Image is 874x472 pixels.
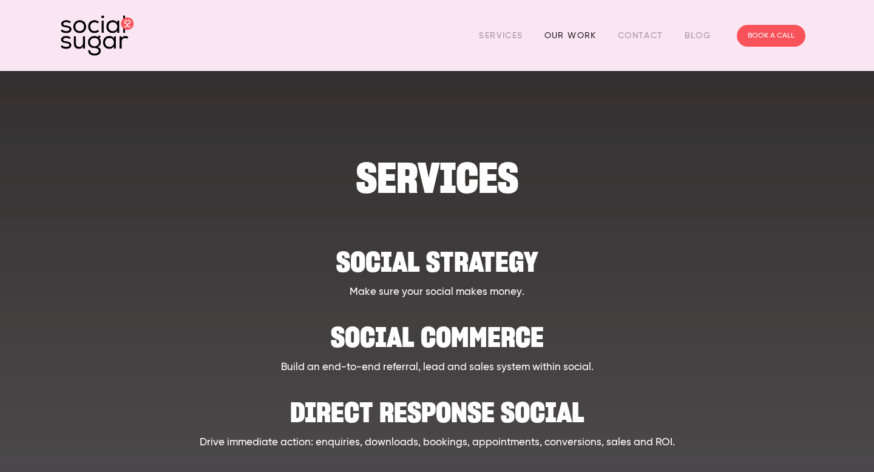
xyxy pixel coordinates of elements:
a: Our Work [544,26,597,45]
img: SocialSugar [61,15,134,56]
a: Social Commerce Build an end-to-end referral, lead and sales system within social. [112,312,762,376]
h1: SERVICES [112,160,762,197]
h2: Social Commerce [112,312,762,349]
a: Social strategy Make sure your social makes money. [112,237,762,300]
h2: Social strategy [112,237,762,274]
a: Direct Response Social Drive immediate action: enquiries, downloads, bookings, appointments, conv... [112,388,762,451]
p: Build an end-to-end referral, lead and sales system within social. [112,360,762,376]
a: Blog [685,26,711,45]
p: Drive immediate action: enquiries, downloads, bookings, appointments, conversions, sales and ROI. [112,435,762,451]
h2: Direct Response Social [112,388,762,425]
p: Make sure your social makes money. [112,285,762,300]
a: BOOK A CALL [737,25,805,47]
a: Contact [618,26,663,45]
a: Services [479,26,523,45]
